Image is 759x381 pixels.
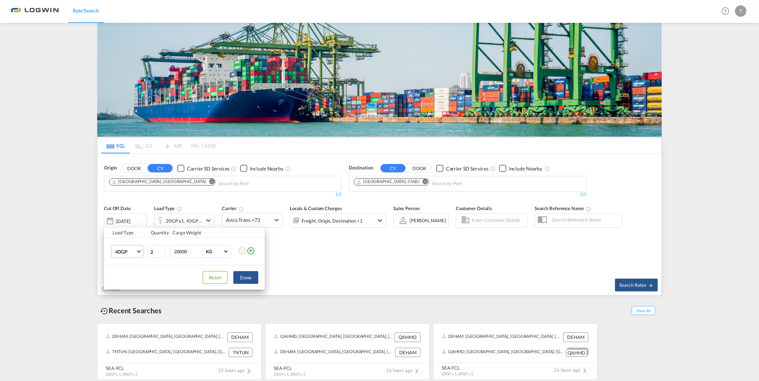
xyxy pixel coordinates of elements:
[147,228,169,238] th: Quantity
[147,245,165,258] input: Qty
[104,228,147,238] th: Load Type
[233,271,258,284] button: Done
[173,229,234,236] div: Cargo Weight
[174,245,202,258] input: Enter Weight
[247,247,255,255] md-icon: icon-plus-circle-outline
[206,249,213,254] div: KG
[115,248,136,255] span: 40GP
[111,245,143,258] md-select: Choose: 40GP
[238,247,247,255] md-icon: icon-minus-circle-outline
[203,271,228,284] button: Reset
